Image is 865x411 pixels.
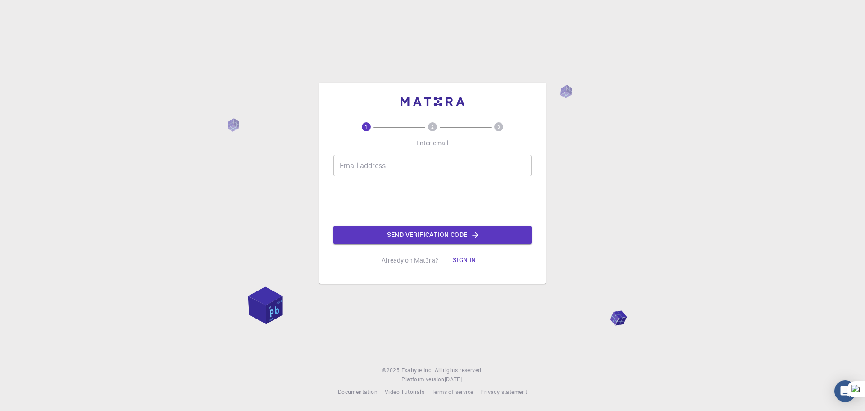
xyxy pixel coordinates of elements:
span: All rights reserved. [435,366,483,375]
text: 1 [365,124,368,130]
a: Video Tutorials [385,388,424,397]
text: 3 [497,124,500,130]
span: Video Tutorials [385,388,424,395]
a: Terms of service [432,388,473,397]
span: Privacy statement [480,388,527,395]
span: Platform version [401,375,444,384]
a: Documentation [338,388,378,397]
iframe: reCAPTCHA [364,184,501,219]
span: [DATE] . [445,375,464,383]
button: Send verification code [333,226,532,244]
div: Open Intercom Messenger [834,380,856,402]
text: 2 [431,124,434,130]
span: Terms of service [432,388,473,395]
a: Exabyte Inc. [401,366,433,375]
p: Enter email [416,139,449,148]
button: Sign in [446,251,483,269]
a: [DATE]. [445,375,464,384]
span: © 2025 [382,366,401,375]
p: Already on Mat3ra? [382,256,438,265]
a: Privacy statement [480,388,527,397]
span: Exabyte Inc. [401,366,433,374]
span: Documentation [338,388,378,395]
